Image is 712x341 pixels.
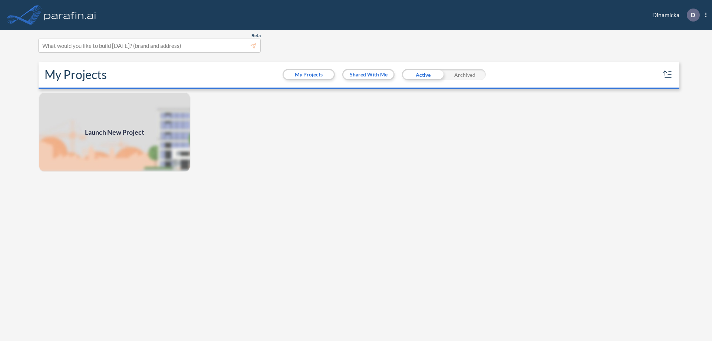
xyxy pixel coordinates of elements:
[251,33,261,39] span: Beta
[284,70,334,79] button: My Projects
[662,69,673,81] button: sort
[43,7,98,22] img: logo
[343,70,393,79] button: Shared With Me
[691,12,695,18] p: D
[641,9,706,22] div: Dinamicka
[44,68,107,82] h2: My Projects
[402,69,444,80] div: Active
[39,92,191,172] a: Launch New Project
[39,92,191,172] img: add
[444,69,486,80] div: Archived
[85,127,144,137] span: Launch New Project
